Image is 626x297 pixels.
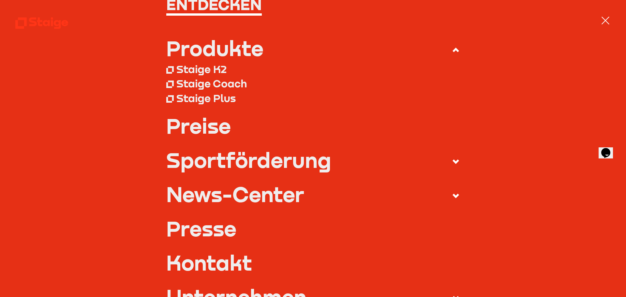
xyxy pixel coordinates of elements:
[176,63,227,76] div: Staige K2
[599,139,619,158] iframe: chat widget
[166,218,460,239] a: Presse
[176,92,236,105] div: Staige Plus
[166,150,331,170] div: Sportförderung
[166,252,460,273] a: Kontakt
[176,77,247,90] div: Staige Coach
[166,62,460,76] a: Staige K2
[166,115,460,136] a: Preise
[166,38,263,58] div: Produkte
[166,184,304,204] div: News-Center
[166,76,460,91] a: Staige Coach
[166,91,460,105] a: Staige Plus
